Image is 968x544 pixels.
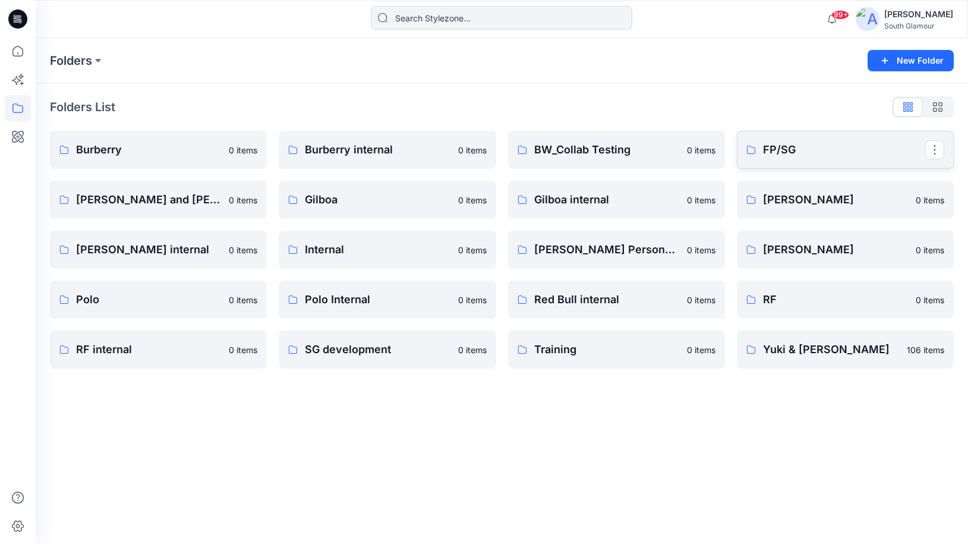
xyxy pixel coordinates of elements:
[916,294,944,306] p: 0 items
[305,341,450,358] p: SG development
[279,231,496,269] a: Internal0 items
[305,241,450,258] p: Internal
[534,191,680,208] p: Gilboa internal
[763,341,900,358] p: Yuki & [PERSON_NAME]
[229,244,257,256] p: 0 items
[279,181,496,219] a: Gilboa0 items
[50,331,267,369] a: RF internal0 items
[737,281,954,319] a: RF0 items
[76,191,222,208] p: [PERSON_NAME] and [PERSON_NAME] Board
[50,131,267,169] a: Burberry0 items
[831,10,849,20] span: 99+
[458,344,487,356] p: 0 items
[687,294,715,306] p: 0 items
[508,231,725,269] a: [PERSON_NAME] Personal Zone0 items
[76,341,222,358] p: RF internal
[687,344,715,356] p: 0 items
[916,244,944,256] p: 0 items
[50,231,267,269] a: [PERSON_NAME] internal0 items
[305,141,450,158] p: Burberry internal
[279,281,496,319] a: Polo Internal0 items
[76,241,222,258] p: [PERSON_NAME] internal
[305,291,450,308] p: Polo Internal
[50,52,92,69] a: Folders
[279,131,496,169] a: Burberry internal0 items
[763,141,925,158] p: FP/SG
[737,181,954,219] a: [PERSON_NAME]0 items
[76,141,222,158] p: Burberry
[687,244,715,256] p: 0 items
[763,291,909,308] p: RF
[856,7,879,31] img: avatar
[884,7,953,21] div: [PERSON_NAME]
[737,331,954,369] a: Yuki & [PERSON_NAME]106 items
[458,294,487,306] p: 0 items
[458,194,487,206] p: 0 items
[458,244,487,256] p: 0 items
[687,144,715,156] p: 0 items
[763,241,909,258] p: [PERSON_NAME]
[229,194,257,206] p: 0 items
[458,144,487,156] p: 0 items
[508,181,725,219] a: Gilboa internal0 items
[868,50,954,71] button: New Folder
[737,231,954,269] a: [PERSON_NAME]0 items
[76,291,222,308] p: Polo
[50,181,267,219] a: [PERSON_NAME] and [PERSON_NAME] Board0 items
[907,344,944,356] p: 106 items
[305,191,450,208] p: Gilboa
[687,194,715,206] p: 0 items
[508,281,725,319] a: Red Bull internal0 items
[534,291,680,308] p: Red Bull internal
[534,241,680,258] p: [PERSON_NAME] Personal Zone
[229,294,257,306] p: 0 items
[737,131,954,169] a: FP/SG
[279,331,496,369] a: SG development0 items
[508,131,725,169] a: BW_Collab Testing0 items
[763,191,909,208] p: [PERSON_NAME]
[229,344,257,356] p: 0 items
[508,331,725,369] a: Training0 items
[884,21,953,30] div: South Glamour
[371,6,632,30] input: Search Stylezone…
[534,141,680,158] p: BW_Collab Testing
[50,98,115,116] p: Folders List
[229,144,257,156] p: 0 items
[916,194,944,206] p: 0 items
[534,341,680,358] p: Training
[50,281,267,319] a: Polo0 items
